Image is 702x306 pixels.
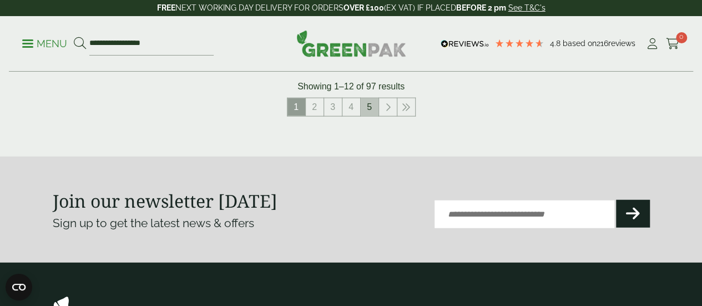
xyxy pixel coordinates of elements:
[361,98,378,116] a: 5
[53,189,277,213] strong: Join our newsletter [DATE]
[676,32,687,43] span: 0
[306,98,324,116] a: 2
[666,38,680,49] i: Cart
[157,3,175,12] strong: FREE
[550,39,563,48] span: 4.8
[296,30,406,57] img: GreenPak Supplies
[666,36,680,52] a: 0
[597,39,608,48] span: 216
[287,98,305,116] span: 1
[344,3,384,12] strong: OVER £100
[456,3,506,12] strong: BEFORE 2 pm
[22,37,67,51] p: Menu
[608,39,635,48] span: reviews
[508,3,546,12] a: See T&C's
[645,38,659,49] i: My Account
[494,38,544,48] div: 4.79 Stars
[342,98,360,116] a: 4
[324,98,342,116] a: 3
[297,80,405,93] p: Showing 1–12 of 97 results
[441,40,489,48] img: REVIEWS.io
[6,274,32,300] button: Open CMP widget
[53,214,321,232] p: Sign up to get the latest news & offers
[563,39,597,48] span: Based on
[22,37,67,48] a: Menu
